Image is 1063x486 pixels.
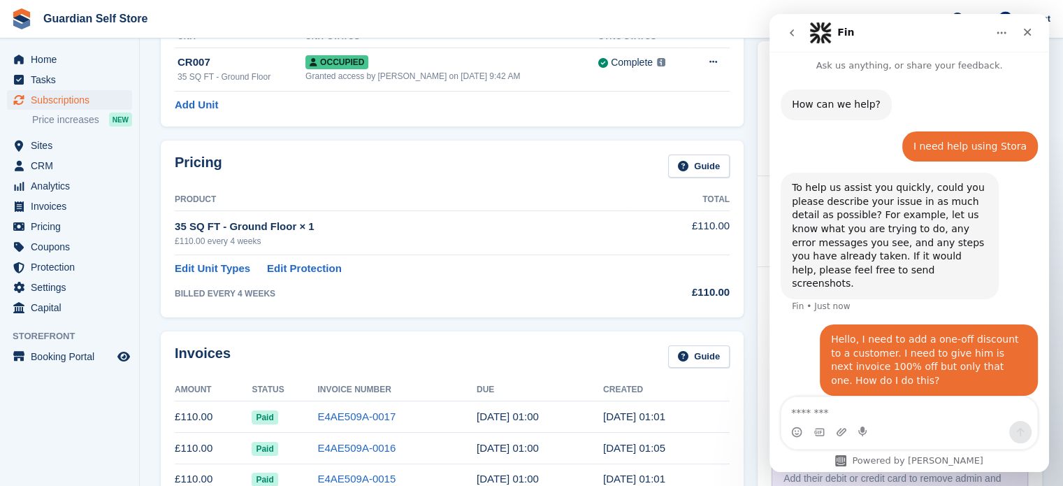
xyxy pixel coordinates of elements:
[31,136,115,155] span: Sites
[603,442,665,454] time: 2025-07-15 00:05:39 UTC
[611,55,653,70] div: Complete
[175,287,627,300] div: BILLED EVERY 4 WEEKS
[7,136,132,155] a: menu
[38,7,153,30] a: Guardian Self Store
[31,156,115,176] span: CRM
[7,257,132,277] a: menu
[31,347,115,366] span: Booking Portal
[31,278,115,297] span: Settings
[11,8,32,29] img: stora-icon-8386f47178a22dfd0bd8f6a31ec36ba5ce8667c1dd55bd0f319d3a0aa187defe.svg
[31,237,115,257] span: Coupons
[7,278,132,297] a: menu
[13,329,139,343] span: Storefront
[477,442,539,454] time: 2025-07-16 00:00:00 UTC
[252,410,277,424] span: Paid
[769,14,1049,472] iframe: Intercom live chat
[305,70,598,83] div: Granted access by [PERSON_NAME] on [DATE] 9:42 AM
[7,217,132,236] a: menu
[31,196,115,216] span: Invoices
[7,90,132,110] a: menu
[7,156,132,176] a: menu
[603,410,665,422] time: 2025-08-12 00:01:03 UTC
[178,71,305,83] div: 35 SQ FT - Ground Floor
[7,298,132,317] a: menu
[668,345,730,369] a: Guide
[477,379,603,401] th: Due
[7,50,132,69] a: menu
[31,50,115,69] span: Home
[668,155,730,178] a: Guide
[305,55,368,69] span: Occupied
[966,11,985,25] span: Help
[998,11,1012,25] img: Tom Scott
[7,237,132,257] a: menu
[175,261,250,277] a: Edit Unit Types
[267,261,342,277] a: Edit Protection
[897,11,925,25] span: Create
[7,347,132,366] a: menu
[317,410,396,422] a: E4AE509A-0017
[603,473,665,485] time: 2025-06-17 00:01:53 UTC
[252,442,277,456] span: Paid
[109,113,132,127] div: NEW
[175,235,627,248] div: £110.00 every 4 weeks
[175,379,252,401] th: Amount
[175,433,252,464] td: £110.00
[175,189,627,211] th: Product
[317,442,396,454] a: E4AE509A-0016
[178,55,305,71] div: CR007
[32,113,99,127] span: Price increases
[175,345,231,369] h2: Invoices
[175,219,627,235] div: 35 SQ FT - Ground Floor × 1
[627,189,730,211] th: Total
[627,210,730,255] td: £110.00
[31,70,115,90] span: Tasks
[175,401,252,433] td: £110.00
[31,90,115,110] span: Subscriptions
[477,410,539,422] time: 2025-08-13 00:00:00 UTC
[252,379,317,401] th: Status
[477,473,539,485] time: 2025-06-18 00:00:00 UTC
[7,196,132,216] a: menu
[175,155,222,178] h2: Pricing
[7,70,132,90] a: menu
[317,473,396,485] a: E4AE509A-0015
[657,58,665,66] img: icon-info-grey-7440780725fd019a000dd9b08b2336e03edf1995a4989e88bcd33f0948082b44.svg
[31,176,115,196] span: Analytics
[32,112,132,127] a: Price increases NEW
[627,285,730,301] div: £110.00
[317,379,476,401] th: Invoice Number
[603,379,730,401] th: Created
[31,217,115,236] span: Pricing
[31,257,115,277] span: Protection
[7,176,132,196] a: menu
[175,97,218,113] a: Add Unit
[1014,12,1050,26] span: Account
[31,298,115,317] span: Capital
[115,348,132,365] a: Preview store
